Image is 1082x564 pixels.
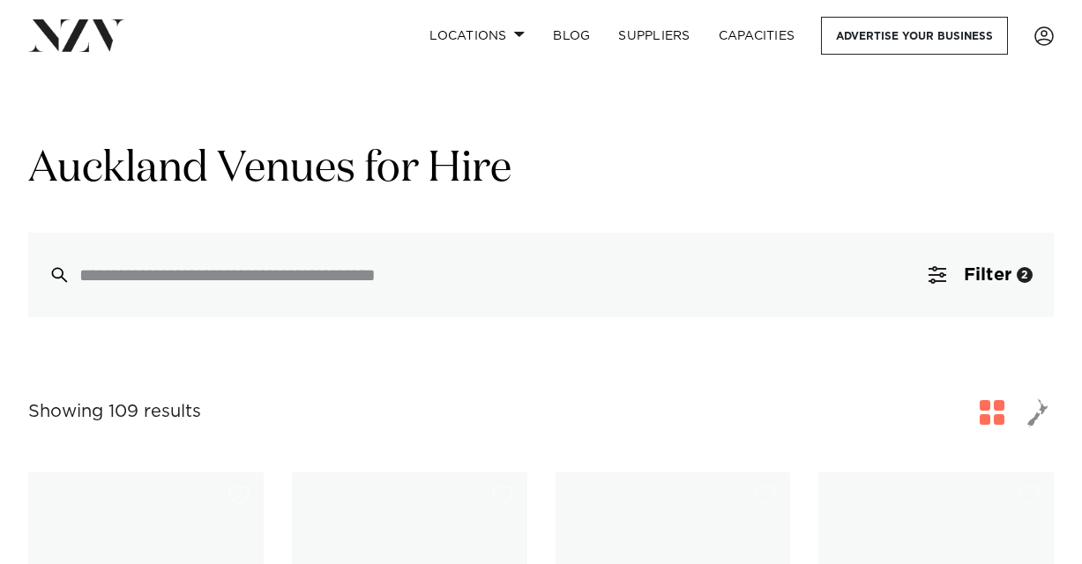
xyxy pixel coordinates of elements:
div: 2 [1017,267,1033,283]
a: Locations [415,17,539,55]
h1: Auckland Venues for Hire [28,142,1054,197]
img: nzv-logo.png [28,19,124,51]
a: Capacities [705,17,810,55]
button: Filter2 [907,233,1054,317]
a: Advertise your business [821,17,1008,55]
a: BLOG [539,17,604,55]
a: SUPPLIERS [604,17,704,55]
span: Filter [964,266,1011,284]
div: Showing 109 results [28,398,201,426]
